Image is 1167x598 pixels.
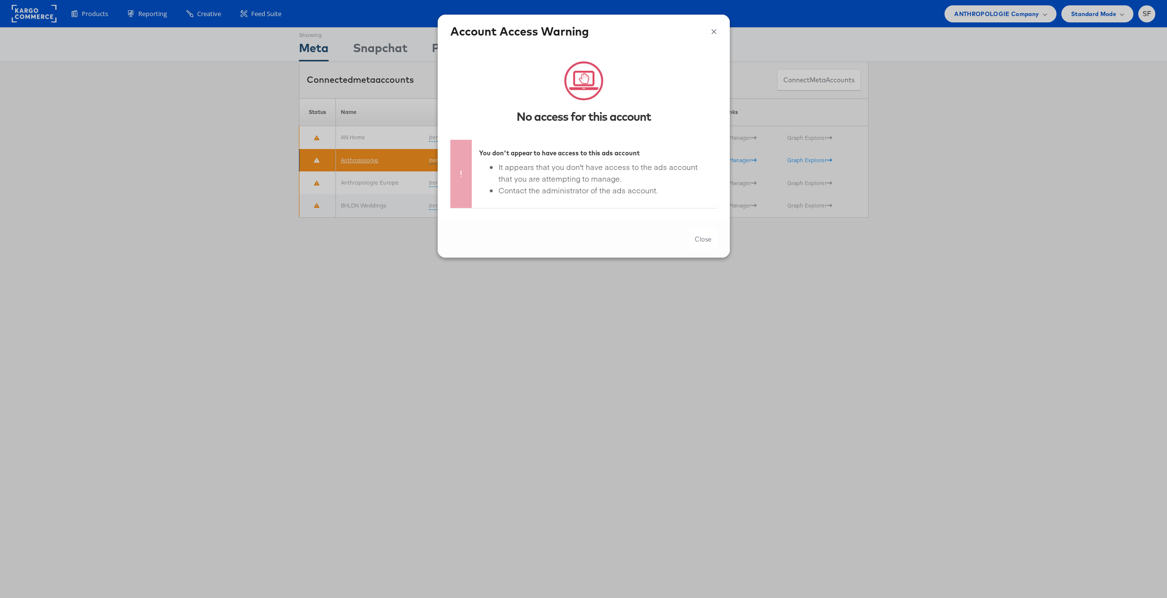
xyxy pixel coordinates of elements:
[689,229,717,250] button: Close
[499,161,710,185] li: It appears that you don't have access to the ads account that you are attempting to manage.
[517,109,651,124] strong: No access for this account
[479,149,640,157] strong: You don't appear to have access to this ads account
[711,23,717,37] button: ×
[499,185,710,196] li: Contact the administrator of the ads account.
[450,23,717,39] h4: Account Access Warning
